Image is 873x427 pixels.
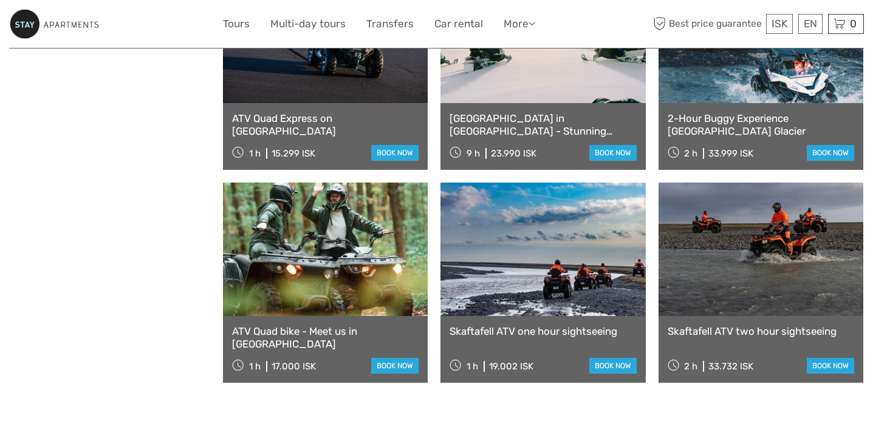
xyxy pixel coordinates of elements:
[366,15,414,33] a: Transfers
[467,361,478,372] span: 1 h
[371,145,419,161] a: book now
[708,361,753,372] div: 33.732 ISK
[589,358,637,374] a: book now
[491,148,536,159] div: 23.990 ISK
[772,18,787,30] span: ISK
[371,358,419,374] a: book now
[232,325,419,350] a: ATV Quad bike - Meet us in [GEOGRAPHIC_DATA]
[249,148,261,159] span: 1 h
[450,325,636,337] a: Skaftafell ATV one hour sightseeing
[467,148,480,159] span: 9 h
[807,358,854,374] a: book now
[434,15,483,33] a: Car rental
[589,145,637,161] a: book now
[668,325,854,337] a: Skaftafell ATV two hour sightseeing
[232,112,419,137] a: ATV Quad Express on [GEOGRAPHIC_DATA]
[798,14,823,34] div: EN
[17,21,137,31] p: We're away right now. Please check back later!
[450,112,636,137] a: [GEOGRAPHIC_DATA] in [GEOGRAPHIC_DATA] - Stunning sights and sagas - Optional activities, includi...
[848,18,858,30] span: 0
[708,148,753,159] div: 33.999 ISK
[270,15,346,33] a: Multi-day tours
[650,14,763,34] span: Best price guarantee
[223,15,250,33] a: Tours
[140,19,154,33] button: Open LiveChat chat widget
[684,148,697,159] span: 2 h
[504,15,535,33] a: More
[684,361,697,372] span: 2 h
[272,361,316,372] div: 17.000 ISK
[807,145,854,161] a: book now
[272,148,315,159] div: 15.299 ISK
[249,361,261,372] span: 1 h
[9,9,99,39] img: 801-99f4e115-ac62-49e2-8b0f-3d46981aaa15_logo_small.jpg
[668,112,854,137] a: 2-Hour Buggy Experience [GEOGRAPHIC_DATA] Glacier
[489,361,533,372] div: 19.002 ISK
